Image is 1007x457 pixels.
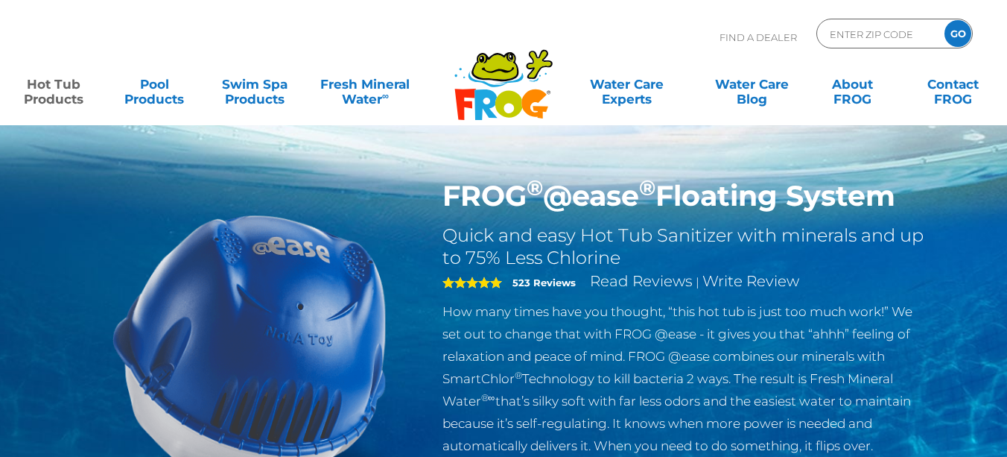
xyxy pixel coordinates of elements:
[696,275,699,289] span: |
[15,69,93,99] a: Hot TubProducts
[442,224,929,269] h2: Quick and easy Hot Tub Sanitizer with minerals and up to 75% Less Chlorine
[515,370,522,381] sup: ®
[442,300,929,457] p: How many times have you thought, “this hot tub is just too much work!” We set out to change that ...
[512,277,576,289] strong: 523 Reviews
[216,69,294,99] a: Swim SpaProducts
[702,272,799,290] a: Write Review
[713,69,791,99] a: Water CareBlog
[382,90,389,101] sup: ∞
[527,174,543,201] sup: ®
[446,30,561,121] img: Frog Products Logo
[564,69,691,99] a: Water CareExperts
[442,277,502,289] span: 5
[813,69,892,99] a: AboutFROG
[481,392,495,403] sup: ®∞
[115,69,194,99] a: PoolProducts
[317,69,414,99] a: Fresh MineralWater∞
[442,179,929,213] h1: FROG @ease Floating System
[914,69,992,99] a: ContactFROG
[639,174,655,201] sup: ®
[719,19,797,56] p: Find A Dealer
[590,272,693,290] a: Read Reviews
[944,20,971,47] input: GO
